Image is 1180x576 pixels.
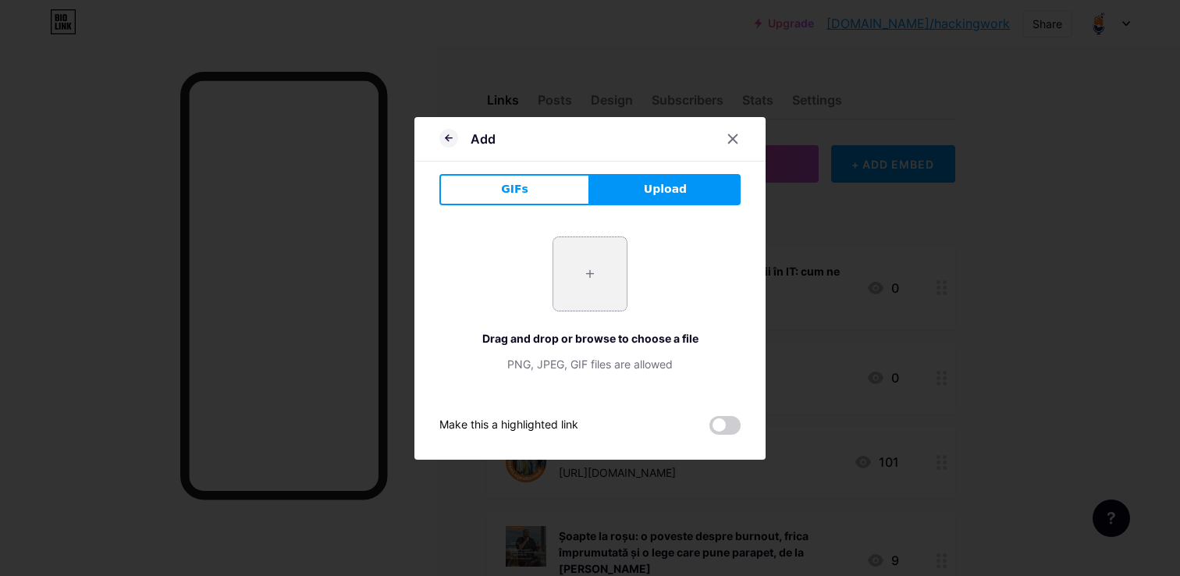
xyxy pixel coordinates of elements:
div: PNG, JPEG, GIF files are allowed [439,356,741,372]
button: GIFs [439,174,590,205]
span: Upload [644,181,687,197]
span: GIFs [501,181,528,197]
div: Add [471,130,496,148]
div: Make this a highlighted link [439,416,578,435]
button: Upload [590,174,741,205]
div: Drag and drop or browse to choose a file [439,330,741,347]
